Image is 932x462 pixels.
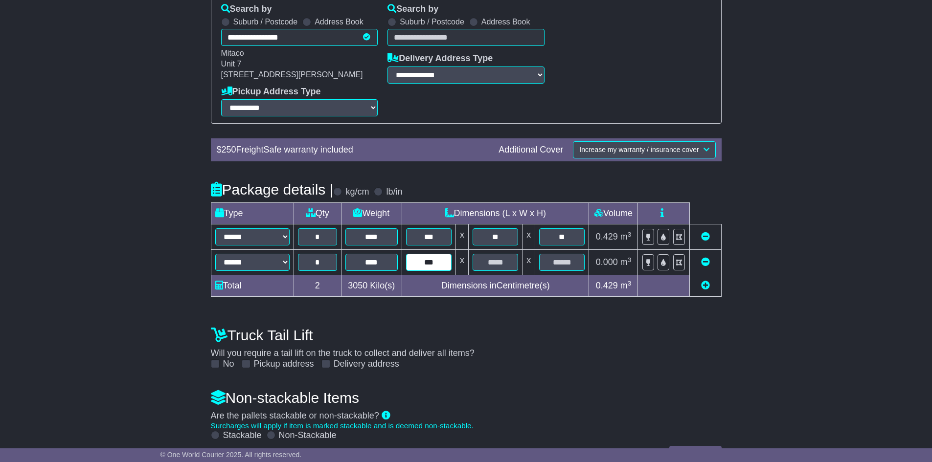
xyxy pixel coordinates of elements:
[345,187,369,198] label: kg/cm
[211,421,722,430] div: Surcharges will apply if item is marked stackable and is deemed non-stackable.
[620,232,632,242] span: m
[628,256,632,264] sup: 3
[341,203,402,224] td: Weight
[620,257,632,267] span: m
[211,275,294,297] td: Total
[294,275,341,297] td: 2
[221,87,321,97] label: Pickup Address Type
[211,327,722,343] h4: Truck Tail Lift
[341,275,402,297] td: Kilo(s)
[628,231,632,238] sup: 3
[348,281,367,290] span: 3050
[212,145,494,155] div: $ FreightSafe warranty included
[596,232,618,242] span: 0.429
[387,53,493,64] label: Delivery Address Type
[211,411,379,420] span: Are the pallets stackable or non-stackable?
[701,232,710,242] a: Remove this item
[221,70,363,79] span: [STREET_ADDRESS][PERSON_NAME]
[494,145,568,155] div: Additional Cover
[596,257,618,267] span: 0.000
[456,224,469,250] td: x
[211,203,294,224] td: Type
[589,203,638,224] td: Volume
[579,146,699,154] span: Increase my warranty / insurance cover
[221,4,272,15] label: Search by
[402,203,589,224] td: Dimensions (L x W x H)
[222,145,236,154] span: 250
[160,451,302,459] span: © One World Courier 2025. All rights reserved.
[402,275,589,297] td: Dimensions in Centimetre(s)
[279,430,337,441] label: Non-Stackable
[481,17,530,26] label: Address Book
[400,17,464,26] label: Suburb / Postcode
[456,250,469,275] td: x
[628,280,632,287] sup: 3
[315,17,364,26] label: Address Book
[221,60,242,68] span: Unit 7
[620,281,632,290] span: m
[523,224,535,250] td: x
[206,322,727,370] div: Will you require a tail lift on the truck to collect and deliver all items?
[223,359,234,370] label: No
[701,257,710,267] a: Remove this item
[211,181,334,198] h4: Package details |
[386,187,402,198] label: lb/in
[223,430,262,441] label: Stackable
[211,390,722,406] h4: Non-stackable Items
[254,359,314,370] label: Pickup address
[523,250,535,275] td: x
[387,4,438,15] label: Search by
[573,141,715,158] button: Increase my warranty / insurance cover
[294,203,341,224] td: Qty
[233,17,298,26] label: Suburb / Postcode
[596,281,618,290] span: 0.429
[334,359,399,370] label: Delivery address
[221,49,244,57] span: Mitaco
[701,281,710,290] a: Add new item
